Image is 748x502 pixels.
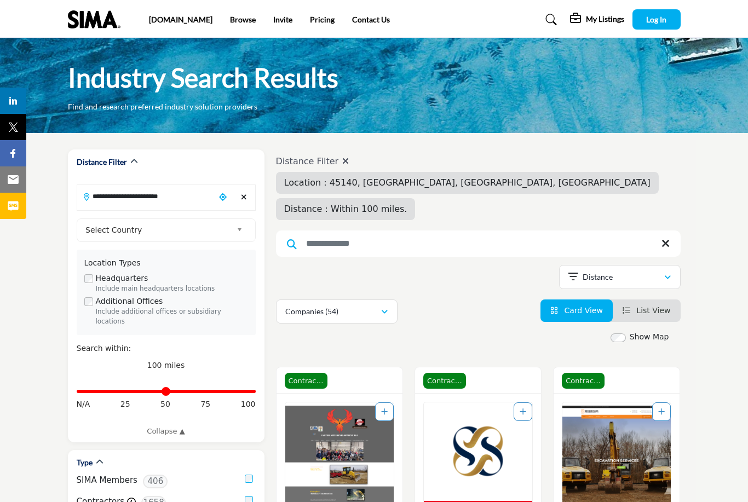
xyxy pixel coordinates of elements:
h5: My Listings [586,14,624,24]
a: Add To List [658,407,665,416]
h2: Distance Filter [77,157,127,168]
div: Include main headquarters locations [96,284,248,294]
h2: Type [77,457,93,468]
span: N/A [77,399,90,410]
span: Contractor [423,373,466,389]
span: 25 [120,399,130,410]
span: 75 [200,399,210,410]
a: Collapse ▲ [77,426,256,437]
a: View List [623,306,671,315]
label: Headquarters [96,273,148,284]
a: Invite [273,15,292,24]
label: SIMA Members [77,474,137,487]
button: Log In [632,9,681,30]
div: Include additional offices or subsidiary locations [96,307,248,327]
div: Search within: [77,343,256,354]
span: Contractor [285,373,327,389]
label: Additional Offices [96,296,163,307]
div: Location Types [84,257,248,269]
h4: Distance Filter [276,156,681,166]
span: Select Country [85,223,232,236]
span: Log In [646,15,666,24]
button: Companies (54) [276,299,398,324]
span: 100 miles [147,361,185,370]
span: Card View [564,306,602,315]
a: Search [535,11,564,28]
a: Contact Us [352,15,390,24]
a: [DOMAIN_NAME] [149,15,212,24]
a: Pricing [310,15,335,24]
span: 50 [160,399,170,410]
div: Clear search location [236,186,252,209]
p: Distance [583,272,613,282]
input: Search Keyword [276,230,681,257]
span: Contractor [562,373,605,389]
span: 100 [241,399,256,410]
img: Seasons Best Landscaping [424,402,532,501]
span: Location : 45140, [GEOGRAPHIC_DATA], [GEOGRAPHIC_DATA], [GEOGRAPHIC_DATA] [284,177,651,188]
h1: Industry Search Results [68,61,338,95]
div: My Listings [570,13,624,26]
a: Add To List [381,407,388,416]
li: List View [613,299,681,322]
span: List View [636,306,670,315]
p: Find and research preferred industry solution providers [68,101,257,112]
button: Distance [559,265,681,289]
input: Search Location [77,186,215,207]
img: Site Logo [68,10,126,28]
label: Show Map [630,331,669,343]
a: Add To List [520,407,526,416]
a: View Card [550,306,603,315]
span: Distance : Within 100 miles. [284,204,407,214]
li: Card View [540,299,613,322]
a: Browse [230,15,256,24]
span: 406 [143,475,168,488]
input: SIMA Members checkbox [245,475,253,483]
div: Choose your current location [215,186,231,209]
p: Companies (54) [285,306,338,317]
